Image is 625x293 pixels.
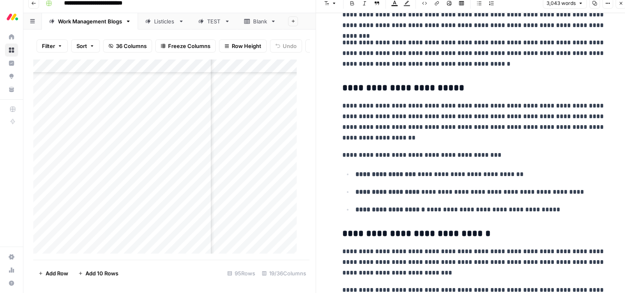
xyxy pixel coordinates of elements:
[73,267,123,280] button: Add 10 Rows
[5,250,18,263] a: Settings
[5,43,18,57] a: Browse
[42,42,55,50] span: Filter
[37,39,68,53] button: Filter
[103,39,152,53] button: 36 Columns
[207,17,221,25] div: TEST
[5,57,18,70] a: Insights
[258,267,309,280] div: 19/36 Columns
[191,13,237,30] a: TEST
[224,267,258,280] div: 95 Rows
[42,13,138,30] a: Work Management Blogs
[46,269,68,277] span: Add Row
[5,7,18,27] button: Workspace: Monday.com
[58,17,122,25] div: Work Management Blogs
[283,42,297,50] span: Undo
[5,263,18,277] a: Usage
[237,13,283,30] a: Blank
[270,39,302,53] button: Undo
[168,42,210,50] span: Freeze Columns
[5,83,18,96] a: Your Data
[232,42,261,50] span: Row Height
[33,267,73,280] button: Add Row
[253,17,267,25] div: Blank
[154,17,175,25] div: Listicles
[5,30,18,43] a: Home
[116,42,147,50] span: 36 Columns
[219,39,267,53] button: Row Height
[5,70,18,83] a: Opportunities
[5,277,18,290] button: Help + Support
[155,39,216,53] button: Freeze Columns
[71,39,100,53] button: Sort
[5,9,20,24] img: Monday.com Logo
[138,13,191,30] a: Listicles
[76,42,87,50] span: Sort
[85,269,118,277] span: Add 10 Rows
